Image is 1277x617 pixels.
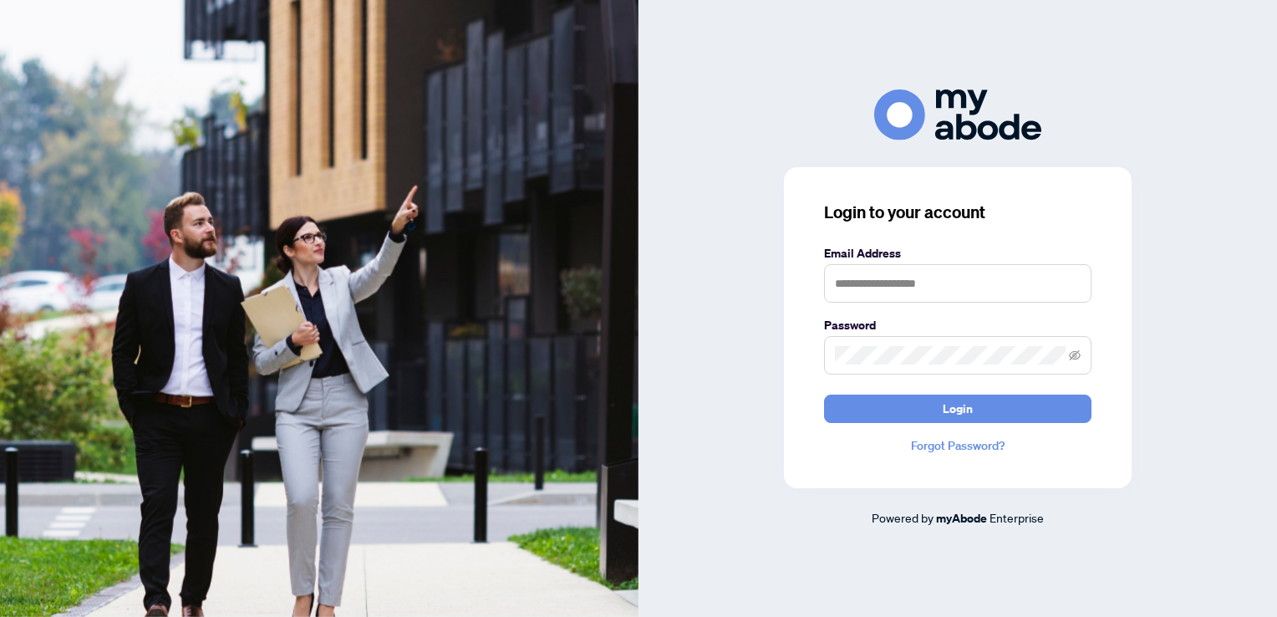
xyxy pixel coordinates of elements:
img: ma-logo [874,89,1041,140]
span: Powered by [872,510,934,525]
span: Login [943,395,973,422]
button: Login [824,395,1091,423]
label: Email Address [824,244,1091,263]
h3: Login to your account [824,201,1091,224]
span: eye-invisible [1069,349,1081,361]
a: myAbode [936,509,987,528]
span: Enterprise [990,510,1044,525]
a: Forgot Password? [824,436,1091,455]
label: Password [824,316,1091,334]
